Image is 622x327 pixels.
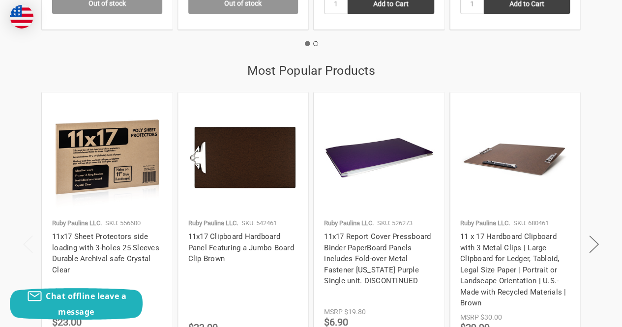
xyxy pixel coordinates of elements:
[460,232,566,307] a: 11 x 17 Hardboard Clipboard with 3 Metal Clips | Large Clipboard for Ledger, Tabloid, Legal Size ...
[513,218,549,228] p: SKU: 680461
[10,288,143,320] button: Chat offline leave a message
[241,218,277,228] p: SKU: 542461
[460,103,570,213] img: 17x11 Clipboard Hardboard Panel Featuring 3 Clips Brown
[541,300,622,327] iframe: Google Customer Reviews
[188,218,238,228] p: Ruby Paulina LLC.
[305,41,310,46] button: 1 of 2
[188,232,294,263] a: 11x17 Clipboard Hardboard Panel Featuring a Jumbo Board Clip Brown
[480,313,502,321] span: $30.00
[188,103,298,213] img: 11x17 Clipboard Hardboard Panel Featuring a Jumbo Board Clip Brown
[18,230,38,260] button: Previous
[313,41,318,46] button: 2 of 2
[46,291,126,317] span: Chat offline leave a message
[52,232,159,274] a: 11x17 Sheet Protectors side loading with 3-holes 25 Sleeves Durable Archival safe Crystal Clear
[324,307,343,317] div: MSRP
[324,103,434,213] img: 11x17 Report Cover Pressboard Binder PaperBoard Panels includes Fold-over Metal Fastener Louisian...
[52,218,102,228] p: Ruby Paulina LLC.
[344,308,366,316] span: $19.80
[52,103,162,213] img: 11x17 Sheet Protectors side loading with 3-holes 25 Sleeves Durable Archival safe Crystal Clear
[324,232,431,285] a: 11x17 Report Cover Pressboard Binder PaperBoard Panels includes Fold-over Metal Fastener [US_STAT...
[10,5,33,29] img: duty and tax information for United States
[584,230,604,260] button: Next
[105,218,141,228] p: SKU: 556600
[41,61,581,80] h2: Most Popular Products
[324,218,374,228] p: Ruby Paulina LLC.
[460,312,479,323] div: MSRP
[377,218,413,228] p: SKU: 526273
[460,218,510,228] p: Ruby Paulina LLC.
